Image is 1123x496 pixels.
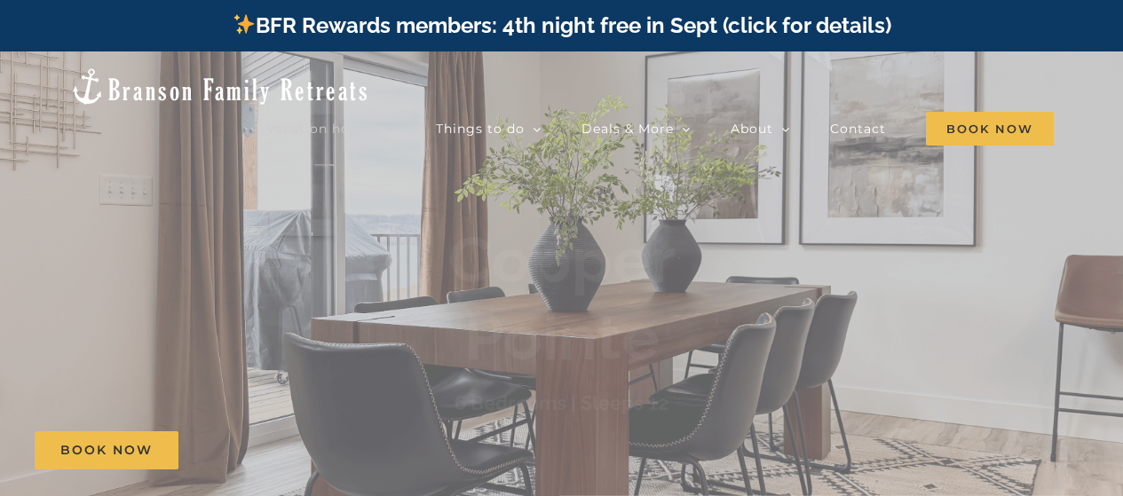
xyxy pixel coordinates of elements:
[830,122,886,135] span: Contact
[233,13,255,35] img: ✨
[436,111,542,146] a: Things to do
[69,67,370,106] img: Branson Family Retreats Logo
[35,431,178,469] a: Book Now
[731,122,773,135] span: About
[448,223,676,374] b: Copper Pointe
[266,111,1054,146] nav: Main Menu
[581,122,674,135] span: Deals & More
[266,111,396,146] a: Vacation homes
[581,111,691,146] a: Deals & More
[830,111,886,146] a: Contact
[455,391,668,414] h3: 6 Bedrooms | Sleeps 12
[926,112,1054,146] span: Book Now
[436,122,525,135] span: Things to do
[60,443,153,458] span: Book Now
[266,122,379,135] span: Vacation homes
[731,111,790,146] a: About
[232,12,891,38] a: BFR Rewards members: 4th night free in Sept (click for details)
